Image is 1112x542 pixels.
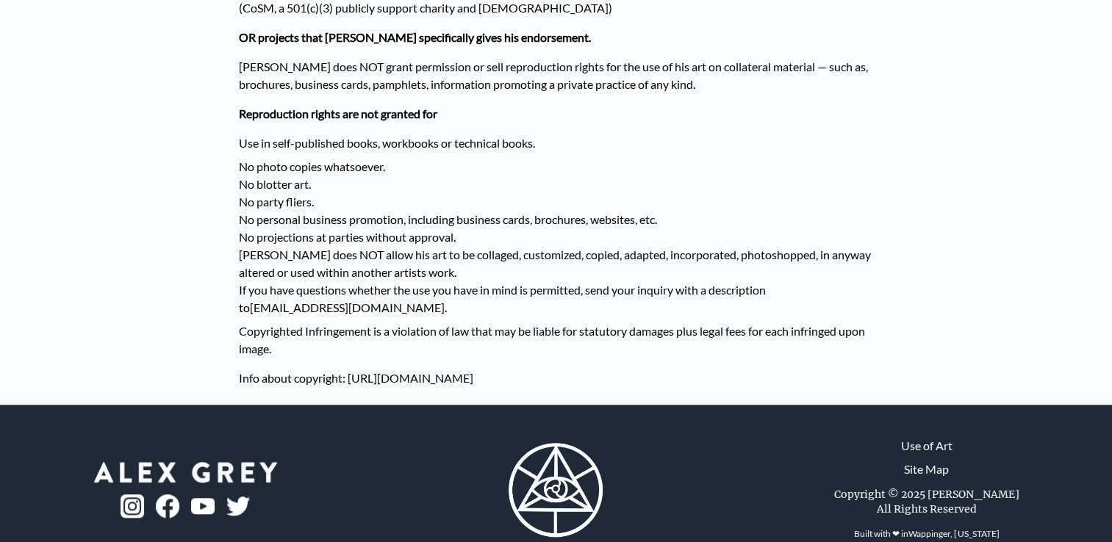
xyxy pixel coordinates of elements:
[239,106,437,120] strong: Reproduction rights are not granted for
[239,193,874,211] li: No party fliers.
[226,496,250,516] img: twitter-logo.png
[156,494,179,518] img: fb-logo.png
[191,498,215,515] img: youtube-logo.png
[239,52,874,99] p: [PERSON_NAME] does NOT grant permission or sell reproduction rights for the use of his art on col...
[239,317,874,364] p: Copyrighted Infringement is a violation of law that may be liable for statutory damages plus lega...
[239,30,591,44] strong: OR projects that [PERSON_NAME] specifically gives his endorsement.
[239,281,874,317] li: If you have questions whether the use you have in mind is permitted, send your inquiry with a des...
[239,364,874,393] p: Info about copyright: [URL][DOMAIN_NAME]
[239,176,874,193] li: No blotter art.
[239,129,874,158] p: Use in self-published books, workbooks or technical books.
[901,437,953,455] a: Use of Art
[877,502,977,516] div: All Rights Reserved
[239,158,874,176] li: No photo copies whatsoever.
[239,228,874,246] li: No projections at parties without approval.
[239,211,874,228] li: No personal business promotion, including business cards, brochures, websites, etc.
[904,460,949,478] a: Site Map
[834,487,1019,502] div: Copyright © 2025 [PERSON_NAME]
[908,528,999,539] a: Wappinger, [US_STATE]
[121,494,144,518] img: ig-logo.png
[239,246,874,281] li: [PERSON_NAME] does NOT allow his art to be collaged, customized, copied, adapted, incorporated, p...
